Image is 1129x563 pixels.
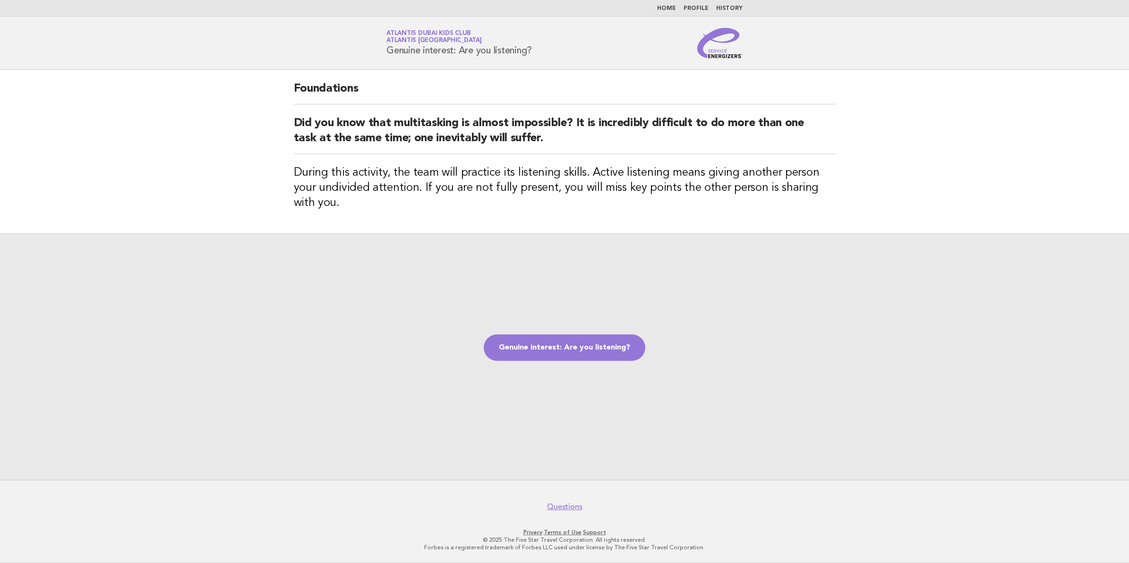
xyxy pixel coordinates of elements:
[716,6,743,11] a: History
[294,81,836,104] h2: Foundations
[294,116,836,154] h2: Did you know that multitasking is almost impossible? It is incredibly difficult to do more than o...
[697,28,743,58] img: Service Energizers
[547,502,582,512] a: Questions
[484,334,645,361] a: Genuine interest: Are you listening?
[386,31,532,55] h1: Genuine interest: Are you listening?
[684,6,709,11] a: Profile
[386,38,482,44] span: Atlantis [GEOGRAPHIC_DATA]
[294,165,836,211] h3: During this activity, the team will practice its listening skills. Active listening means giving ...
[523,529,542,536] a: Privacy
[386,30,482,43] a: Atlantis Dubai Kids ClubAtlantis [GEOGRAPHIC_DATA]
[583,529,606,536] a: Support
[544,529,582,536] a: Terms of Use
[657,6,676,11] a: Home
[275,544,854,551] p: Forbes is a registered trademark of Forbes LLC used under license by The Five Star Travel Corpora...
[275,536,854,544] p: © 2025 The Five Star Travel Corporation. All rights reserved.
[275,529,854,536] p: · ·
